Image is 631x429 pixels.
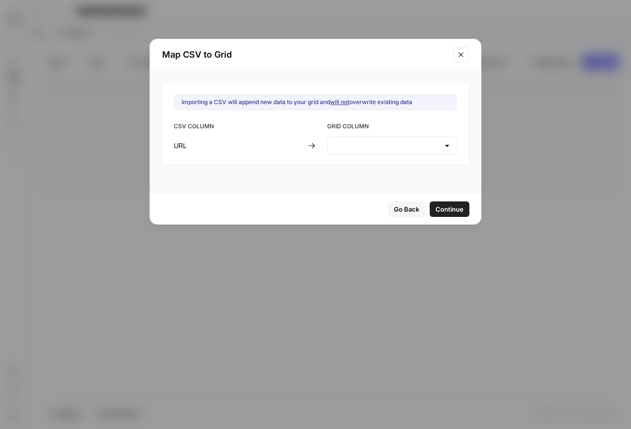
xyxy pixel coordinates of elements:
button: Continue [430,201,469,217]
h2: Map CSV to Grid [162,48,449,61]
button: Close modal [453,47,469,62]
div: URL [174,141,304,151]
span: GRID COLUMN [327,122,457,133]
span: Continue [436,204,464,214]
span: Go Back [394,204,419,214]
u: will not [330,98,349,106]
div: Importing a CSV will append new data to your grid and overwrite existing data [181,98,412,107]
button: Go Back [388,201,425,217]
span: CSV COLUMN [174,122,304,133]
